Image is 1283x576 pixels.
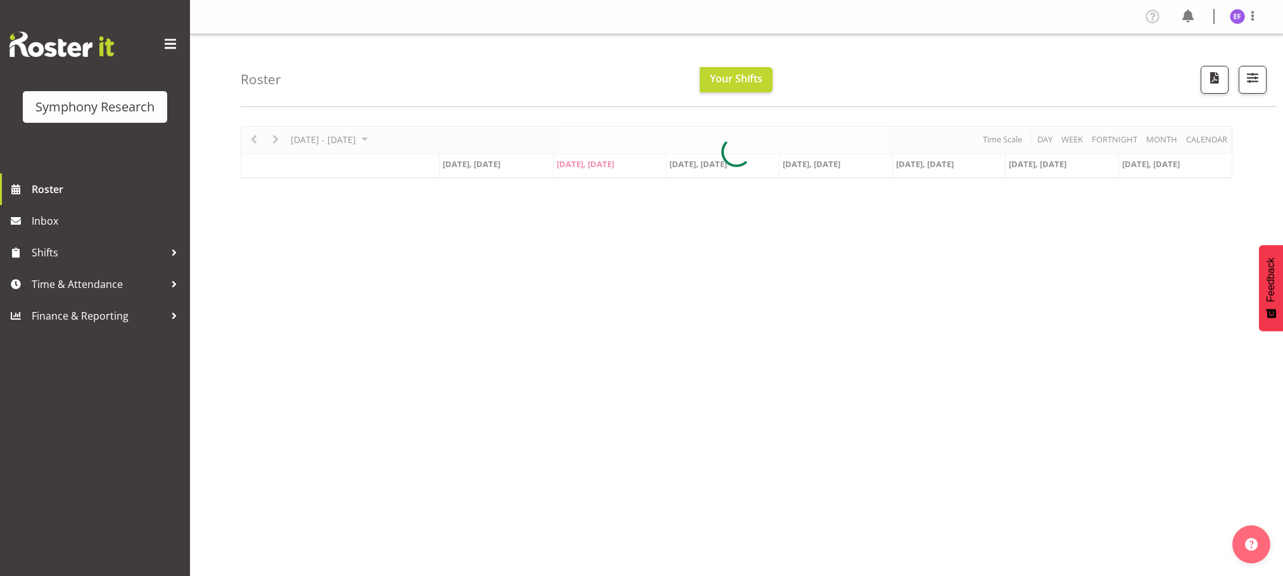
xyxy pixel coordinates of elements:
[32,180,184,199] span: Roster
[32,211,184,230] span: Inbox
[32,306,165,325] span: Finance & Reporting
[1239,66,1267,94] button: Filter Shifts
[1259,245,1283,331] button: Feedback - Show survey
[1230,9,1245,24] img: edmond-fernandez1860.jpg
[700,67,773,92] button: Your Shifts
[241,72,281,87] h4: Roster
[35,97,155,116] div: Symphony Research
[1245,538,1258,551] img: help-xxl-2.png
[32,243,165,262] span: Shifts
[1265,258,1277,302] span: Feedback
[710,72,762,85] span: Your Shifts
[9,32,114,57] img: Rosterit website logo
[32,275,165,294] span: Time & Attendance
[1201,66,1229,94] button: Download a PDF of the roster according to the set date range.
